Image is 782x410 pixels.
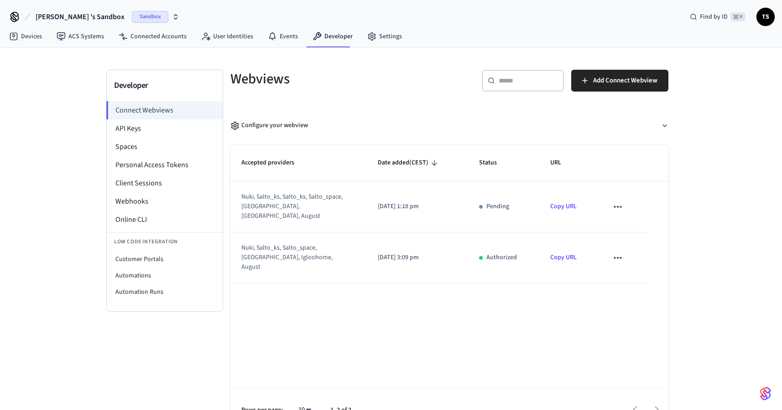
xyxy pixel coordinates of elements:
[107,251,223,267] li: Customer Portals
[36,11,125,22] span: [PERSON_NAME] 's Sandbox
[241,243,344,272] div: nuki, salto_ks, salto_space, [GEOGRAPHIC_DATA], igloohome, august
[230,113,668,138] button: Configure your webview
[305,28,360,45] a: Developer
[49,28,111,45] a: ACS Systems
[114,79,215,92] h3: Developer
[107,284,223,300] li: Automation Runs
[107,232,223,251] li: Low Code Integration
[479,156,509,170] span: Status
[132,11,168,23] span: Sandbox
[111,28,194,45] a: Connected Accounts
[107,210,223,229] li: Online CLI
[241,192,344,221] div: nuki, salto_ks, salto_ks, salto_space, [GEOGRAPHIC_DATA], [GEOGRAPHIC_DATA], august
[550,202,577,211] a: Copy URL
[107,156,223,174] li: Personal Access Tokens
[378,253,457,262] p: [DATE] 3:09 pm
[571,70,668,92] button: Add Connect Webview
[230,121,308,130] div: Configure your webview
[593,75,657,87] span: Add Connect Webview
[683,9,753,25] div: Find by ID⌘ K
[757,9,774,25] span: TS
[700,12,728,21] span: Find by ID
[730,12,746,21] span: ⌘ K
[230,145,668,283] table: sticky table
[230,70,444,88] h5: Webviews
[760,386,771,401] img: SeamLogoGradient.69752ec5.svg
[486,202,509,211] p: Pending
[378,202,457,211] p: [DATE] 1:18 pm
[756,8,775,26] button: TS
[241,156,306,170] span: Accepted providers
[107,192,223,210] li: Webhooks
[107,267,223,284] li: Automations
[107,174,223,192] li: Client Sessions
[2,28,49,45] a: Devices
[360,28,409,45] a: Settings
[550,253,577,262] a: Copy URL
[550,156,573,170] span: URL
[107,138,223,156] li: Spaces
[194,28,261,45] a: User Identities
[107,119,223,138] li: API Keys
[486,253,517,262] p: Authorized
[378,156,440,170] span: Date added(CEST)
[261,28,305,45] a: Events
[106,101,223,119] li: Connect Webviews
